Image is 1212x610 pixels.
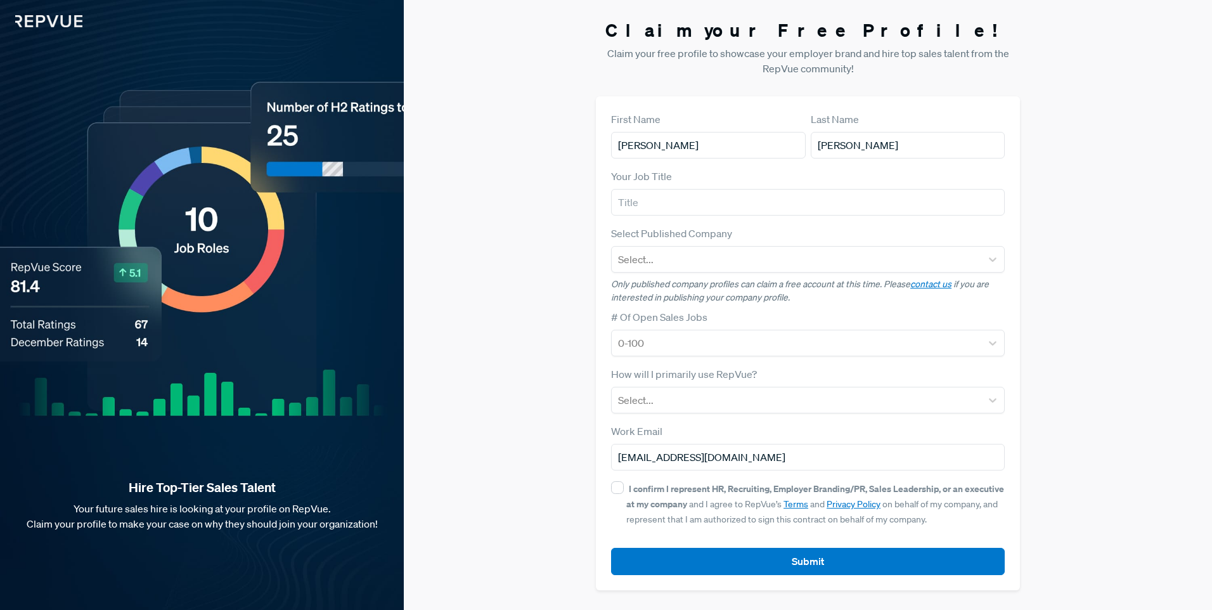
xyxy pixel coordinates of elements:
[611,309,707,325] label: # Of Open Sales Jobs
[611,226,732,241] label: Select Published Company
[626,483,1004,525] span: and I agree to RepVue’s and on behalf of my company, and represent that I am authorized to sign t...
[596,46,1020,76] p: Claim your free profile to showcase your employer brand and hire top sales talent from the RepVue...
[611,112,661,127] label: First Name
[827,498,880,510] a: Privacy Policy
[611,189,1005,216] input: Title
[611,278,1005,304] p: Only published company profiles can claim a free account at this time. Please if you are interest...
[611,367,757,382] label: How will I primarily use RepVue?
[20,479,384,496] strong: Hire Top-Tier Sales Talent
[20,501,384,531] p: Your future sales hire is looking at your profile on RepVue. Claim your profile to make your case...
[783,498,808,510] a: Terms
[611,132,806,159] input: First Name
[596,20,1020,41] h3: Claim your Free Profile!
[811,132,1005,159] input: Last Name
[611,424,662,439] label: Work Email
[910,278,951,290] a: contact us
[611,169,672,184] label: Your Job Title
[811,112,859,127] label: Last Name
[626,483,1004,510] strong: I confirm I represent HR, Recruiting, Employer Branding/PR, Sales Leadership, or an executive at ...
[611,444,1005,470] input: Email
[611,548,1005,575] button: Submit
